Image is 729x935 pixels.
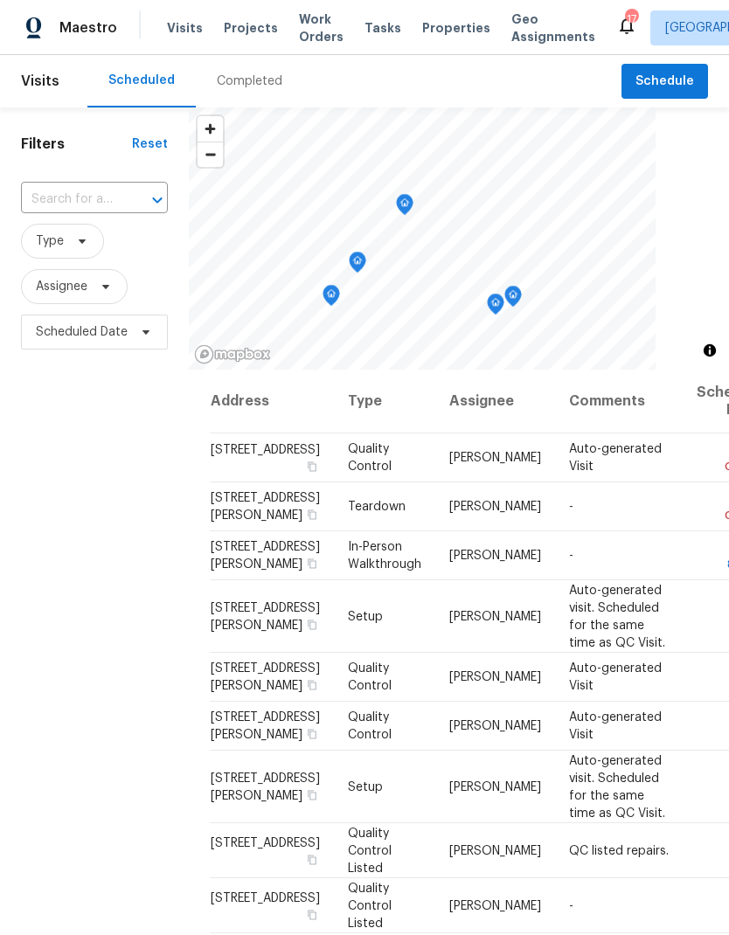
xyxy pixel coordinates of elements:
div: Map marker [396,194,413,221]
span: Quality Control [348,443,392,473]
span: [PERSON_NAME] [449,610,541,622]
button: Copy Address [304,616,320,632]
button: Copy Address [304,677,320,693]
span: - [569,899,573,911]
span: In-Person Walkthrough [348,541,421,571]
div: Map marker [504,286,522,313]
span: [STREET_ADDRESS][PERSON_NAME] [211,541,320,571]
div: Map marker [323,285,340,312]
span: - [569,550,573,562]
span: Teardown [348,501,406,513]
div: Reset [132,135,168,153]
button: Zoom in [198,116,223,142]
span: [PERSON_NAME] [449,452,541,464]
div: 17 [625,10,637,28]
span: [STREET_ADDRESS][PERSON_NAME] [211,662,320,692]
span: Setup [348,610,383,622]
span: Visits [167,19,203,37]
span: Type [36,232,64,250]
button: Copy Address [304,851,320,867]
input: Search for an address... [21,186,119,213]
span: Tasks [364,22,401,34]
span: Auto-generated Visit [569,711,662,741]
span: [STREET_ADDRESS] [211,836,320,848]
span: Toggle attribution [705,341,715,360]
span: [PERSON_NAME] [449,720,541,732]
button: Toggle attribution [699,340,720,361]
span: [PERSON_NAME] [449,501,541,513]
span: Auto-generated visit. Scheduled for the same time as QC Visit. [569,584,665,648]
span: Auto-generated Visit [569,443,662,473]
span: Auto-generated visit. Scheduled for the same time as QC Visit. [569,754,665,819]
span: Visits [21,62,59,100]
span: [STREET_ADDRESS] [211,891,320,904]
canvas: Map [189,107,656,370]
button: Copy Address [304,459,320,474]
a: Mapbox homepage [194,344,271,364]
th: Assignee [435,370,555,433]
button: Copy Address [304,726,320,742]
span: [STREET_ADDRESS][PERSON_NAME] [211,772,320,801]
span: Scheduled Date [36,323,128,341]
span: [STREET_ADDRESS][PERSON_NAME] [211,601,320,631]
span: Projects [224,19,278,37]
span: Quality Control [348,711,392,741]
span: [STREET_ADDRESS] [211,444,320,456]
button: Copy Address [304,556,320,571]
h1: Filters [21,135,132,153]
span: Setup [348,780,383,793]
span: [PERSON_NAME] [449,844,541,856]
th: Comments [555,370,683,433]
button: Copy Address [304,906,320,922]
button: Copy Address [304,507,320,523]
span: - [569,501,573,513]
button: Schedule [621,64,708,100]
span: Geo Assignments [511,10,595,45]
th: Type [334,370,435,433]
div: Map marker [487,294,504,321]
span: Quality Control Listed [348,827,392,874]
span: Schedule [635,71,694,93]
span: Properties [422,19,490,37]
span: [STREET_ADDRESS][PERSON_NAME] [211,492,320,522]
span: [PERSON_NAME] [449,780,541,793]
span: Maestro [59,19,117,37]
span: Auto-generated Visit [569,662,662,692]
div: Completed [217,73,282,90]
span: [PERSON_NAME] [449,899,541,911]
span: Work Orders [299,10,344,45]
span: Assignee [36,278,87,295]
button: Zoom out [198,142,223,167]
span: Quality Control Listed [348,882,392,929]
span: QC listed repairs. [569,844,669,856]
button: Open [145,188,170,212]
span: [PERSON_NAME] [449,671,541,683]
button: Copy Address [304,786,320,802]
div: Scheduled [108,72,175,89]
th: Address [210,370,334,433]
span: Quality Control [348,662,392,692]
span: [PERSON_NAME] [449,550,541,562]
div: Map marker [349,252,366,279]
span: [STREET_ADDRESS][PERSON_NAME] [211,711,320,741]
